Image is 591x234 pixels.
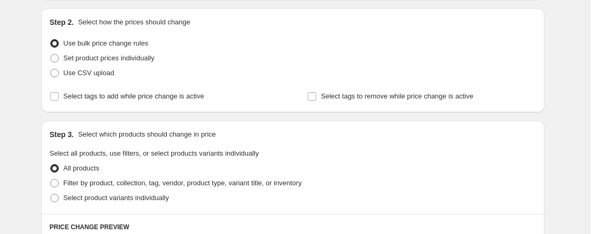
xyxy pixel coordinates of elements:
span: Select product variants individually [64,194,169,202]
span: All products [64,164,100,172]
span: Select tags to add while price change is active [64,92,204,100]
h2: Step 2. [50,17,74,28]
p: Select how the prices should change [78,17,190,28]
span: Select tags to remove while price change is active [321,92,473,100]
span: Select all products, use filters, or select products variants individually [50,149,259,157]
h6: PRICE CHANGE PREVIEW [50,223,536,231]
span: Use CSV upload [64,69,114,77]
h2: Step 3. [50,129,74,140]
span: Filter by product, collection, tag, vendor, product type, variant title, or inventory [64,179,302,187]
span: Use bulk price change rules [64,39,148,47]
p: Select which products should change in price [78,129,216,140]
span: Set product prices individually [64,54,155,62]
